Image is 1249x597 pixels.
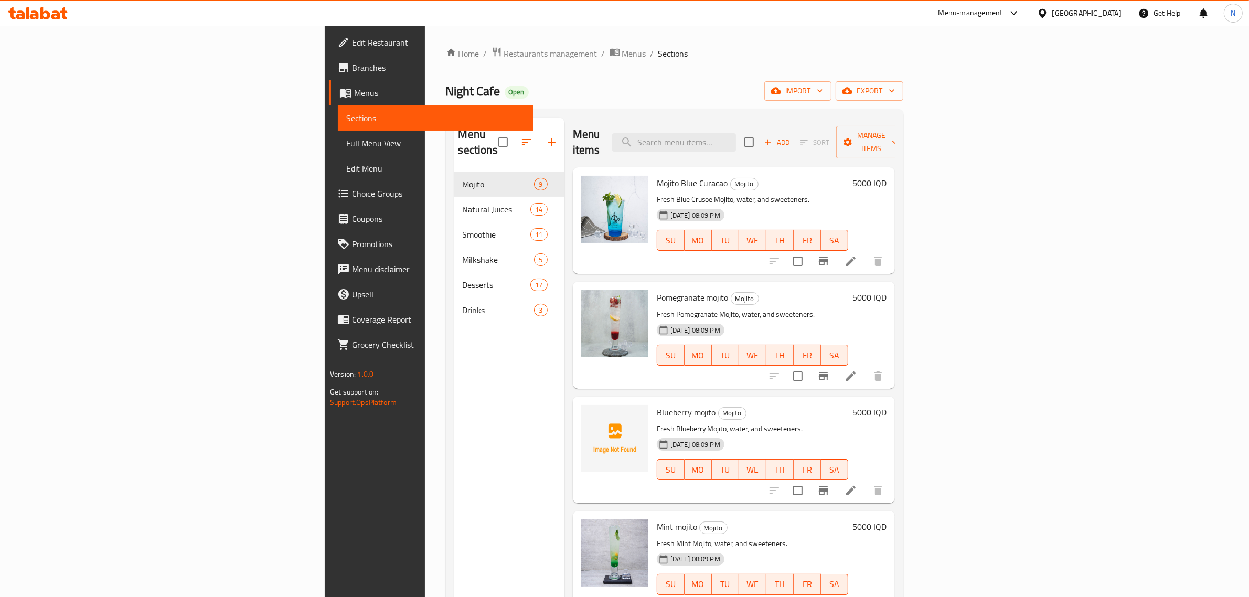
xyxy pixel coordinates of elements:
button: SU [657,345,685,366]
span: Mojito [731,293,759,305]
button: TU [712,345,739,366]
span: Get support on: [330,385,378,399]
button: SA [821,574,848,595]
a: Edit menu item [845,484,857,497]
button: MO [685,574,712,595]
div: Smoothie11 [454,222,564,247]
nav: Menu sections [454,167,564,327]
span: Drinks [463,304,535,316]
span: export [844,84,895,98]
span: Select section [738,131,760,153]
button: TH [766,345,794,366]
button: TH [766,459,794,480]
a: Edit Menu [338,156,533,181]
button: WE [739,230,766,251]
span: Coverage Report [352,313,525,326]
span: WE [743,462,762,477]
span: Menus [622,47,646,60]
img: Pomegranate mojito [581,290,648,357]
span: 17 [531,280,547,290]
div: items [534,253,547,266]
span: Blueberry mojito [657,404,716,420]
button: WE [739,574,766,595]
div: Mojito9 [454,172,564,197]
h2: Menu items [573,126,600,158]
span: Version: [330,367,356,381]
span: SU [661,233,680,248]
div: items [530,203,547,216]
span: MO [689,577,708,592]
span: Milkshake [463,253,535,266]
button: MO [685,459,712,480]
span: Select section first [794,134,836,151]
button: TH [766,574,794,595]
button: export [836,81,903,101]
button: TU [712,459,739,480]
span: TU [716,233,735,248]
button: TH [766,230,794,251]
span: TU [716,462,735,477]
span: Select to update [787,250,809,272]
span: Manage items [845,129,898,155]
span: FR [798,577,817,592]
button: SU [657,230,685,251]
div: Desserts [463,279,531,291]
a: Coverage Report [329,307,533,332]
span: SU [661,462,680,477]
span: TH [771,462,789,477]
span: SU [661,577,680,592]
a: Branches [329,55,533,80]
span: import [773,84,823,98]
div: Natural Juices [463,203,531,216]
span: 3 [535,305,547,315]
div: items [534,178,547,190]
h6: 5000 IQD [852,405,887,420]
span: TH [771,233,789,248]
span: Grocery Checklist [352,338,525,351]
span: SA [825,348,844,363]
button: SU [657,574,685,595]
a: Choice Groups [329,181,533,206]
p: Fresh Blue Crusoe Mojito, water, and sweeteners. [657,193,848,206]
button: Branch-specific-item [811,478,836,503]
li: / [602,47,605,60]
button: SA [821,230,848,251]
span: Select to update [787,479,809,502]
span: [DATE] 08:09 PM [666,554,724,564]
span: TH [771,348,789,363]
span: 9 [535,179,547,189]
li: / [650,47,654,60]
div: items [530,228,547,241]
span: FR [798,233,817,248]
span: SA [825,577,844,592]
span: SA [825,233,844,248]
span: Smoothie [463,228,531,241]
span: Pomegranate mojito [657,290,729,305]
button: TU [712,230,739,251]
h6: 5000 IQD [852,519,887,534]
button: SA [821,459,848,480]
img: Blueberry mojito [581,405,648,472]
a: Menu disclaimer [329,257,533,282]
span: MO [689,233,708,248]
span: [DATE] 08:09 PM [666,325,724,335]
button: SA [821,345,848,366]
p: Fresh Mint Mojito, water, and sweeteners. [657,537,848,550]
span: Mojito [731,178,758,190]
span: Mojito [700,522,727,534]
img: Mojito Blue Curacao [581,176,648,243]
a: Grocery Checklist [329,332,533,357]
a: Menus [329,80,533,105]
div: items [534,304,547,316]
div: Milkshake5 [454,247,564,272]
p: Fresh Blueberry Mojito, water, and sweeteners. [657,422,848,435]
span: WE [743,577,762,592]
span: Restaurants management [504,47,597,60]
a: Coupons [329,206,533,231]
button: Add section [539,130,564,155]
span: FR [798,348,817,363]
a: Promotions [329,231,533,257]
div: Desserts17 [454,272,564,297]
